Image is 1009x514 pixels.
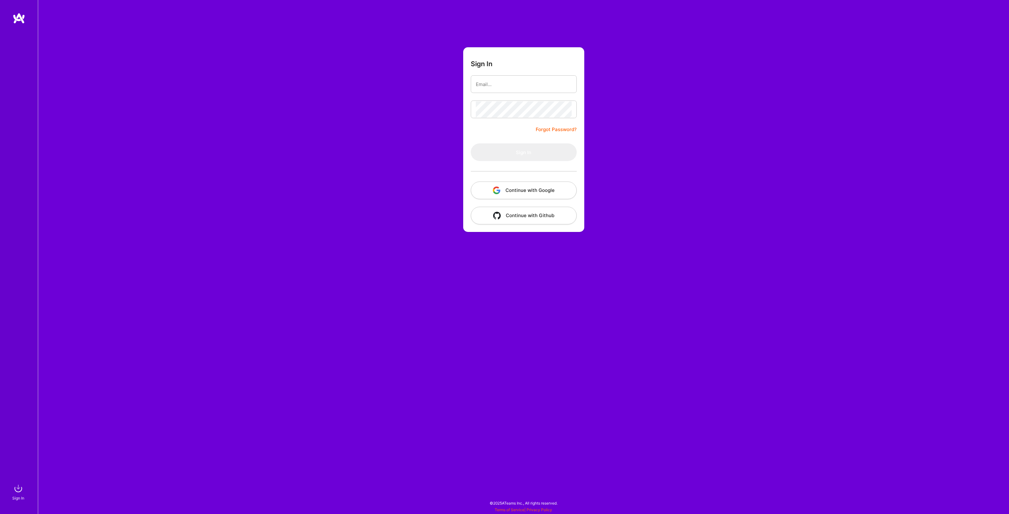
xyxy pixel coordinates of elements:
[527,507,552,512] a: Privacy Policy
[471,182,577,199] button: Continue with Google
[12,482,25,495] img: sign in
[12,495,24,501] div: Sign In
[495,507,524,512] a: Terms of Service
[536,126,577,133] a: Forgot Password?
[13,482,25,501] a: sign inSign In
[471,60,493,68] h3: Sign In
[38,495,1009,511] div: © 2025 ATeams Inc., All rights reserved.
[476,76,572,92] input: Email...
[493,187,500,194] img: icon
[493,212,501,219] img: icon
[13,13,25,24] img: logo
[471,143,577,161] button: Sign In
[471,207,577,224] button: Continue with Github
[495,507,552,512] span: |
